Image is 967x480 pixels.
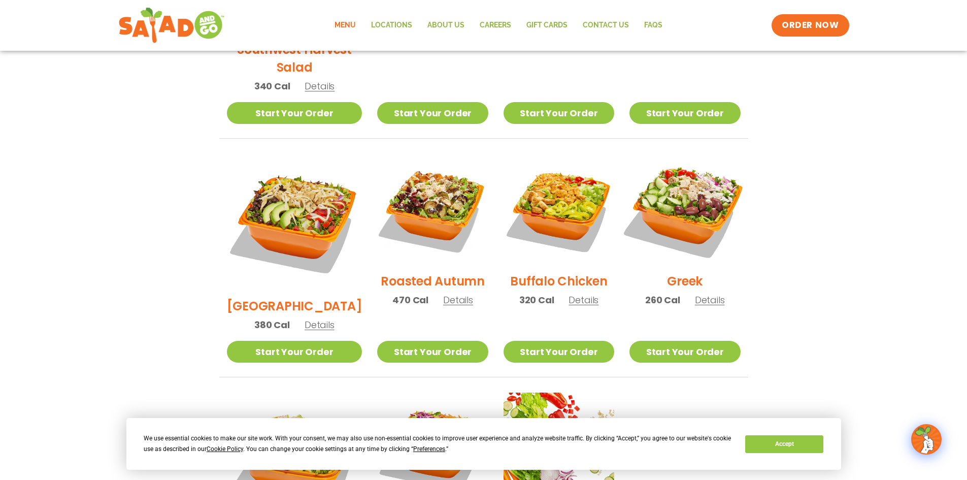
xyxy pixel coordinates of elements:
h2: [GEOGRAPHIC_DATA] [227,297,362,315]
span: Details [443,294,473,306]
a: Locations [363,14,420,37]
button: Accept [745,435,823,453]
a: ORDER NOW [772,14,849,37]
h2: Southwest Harvest Salad [227,41,362,76]
div: Cookie Consent Prompt [126,418,841,470]
span: Preferences [413,445,445,453]
span: ORDER NOW [782,19,839,31]
a: FAQs [637,14,670,37]
a: Contact Us [575,14,637,37]
h2: Greek [667,272,703,290]
span: Details [695,294,725,306]
a: Start Your Order [227,341,362,363]
img: new-SAG-logo-768×292 [118,5,225,46]
a: Start Your Order [504,102,614,124]
span: 470 Cal [392,293,428,307]
a: Menu [327,14,363,37]
span: 320 Cal [519,293,554,307]
span: Cookie Policy [207,445,243,453]
a: Start Your Order [377,341,488,363]
a: Start Your Order [377,102,488,124]
img: Product photo for Roasted Autumn Salad [377,154,488,265]
img: Product photo for BBQ Ranch Salad [227,154,362,290]
a: Start Your Order [629,102,740,124]
a: Start Your Order [504,341,614,363]
div: We use essential cookies to make our site work. With your consent, we may also use non-essential ... [144,433,733,455]
nav: Menu [327,14,670,37]
span: Details [305,318,335,331]
a: Start Your Order [227,102,362,124]
a: GIFT CARDS [519,14,575,37]
span: Details [305,80,335,92]
span: 380 Cal [254,318,290,332]
span: 260 Cal [645,293,680,307]
a: Start Your Order [629,341,740,363]
img: Product photo for Buffalo Chicken Salad [504,154,614,265]
a: Careers [472,14,519,37]
img: Product photo for Greek Salad [620,144,750,274]
span: 340 Cal [254,79,290,93]
h2: Buffalo Chicken [510,272,607,290]
img: wpChatIcon [912,425,941,454]
h2: Roasted Autumn [381,272,485,290]
span: Details [569,294,598,306]
a: About Us [420,14,472,37]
